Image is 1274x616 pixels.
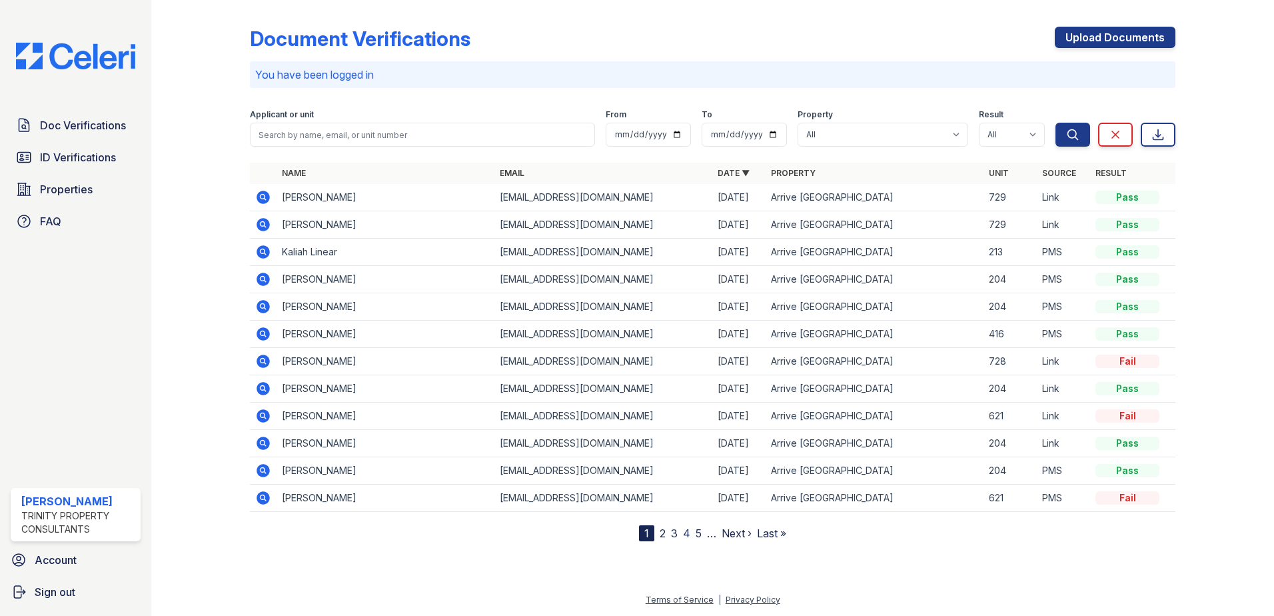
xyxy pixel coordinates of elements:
td: 416 [983,321,1037,348]
td: [EMAIL_ADDRESS][DOMAIN_NAME] [494,211,712,239]
td: 621 [983,403,1037,430]
a: 5 [696,527,702,540]
td: 213 [983,239,1037,266]
span: Doc Verifications [40,117,126,133]
a: FAQ [11,208,141,235]
td: [EMAIL_ADDRESS][DOMAIN_NAME] [494,430,712,457]
td: 204 [983,375,1037,403]
td: Arrive [GEOGRAPHIC_DATA] [766,485,983,512]
td: Link [1037,430,1090,457]
div: Fail [1095,355,1159,368]
span: Account [35,552,77,568]
label: From [606,109,626,120]
a: Result [1095,168,1127,178]
div: [PERSON_NAME] [21,493,135,509]
td: PMS [1037,485,1090,512]
td: [PERSON_NAME] [277,266,494,293]
td: 204 [983,457,1037,485]
label: To [702,109,712,120]
td: [DATE] [712,457,766,485]
td: [PERSON_NAME] [277,403,494,430]
div: Fail [1095,491,1159,505]
td: 729 [983,184,1037,211]
td: [DATE] [712,293,766,321]
td: [EMAIL_ADDRESS][DOMAIN_NAME] [494,485,712,512]
div: Pass [1095,327,1159,341]
label: Property [798,109,833,120]
td: [DATE] [712,266,766,293]
td: [DATE] [712,485,766,512]
div: Pass [1095,245,1159,259]
td: Link [1037,375,1090,403]
td: 728 [983,348,1037,375]
td: [PERSON_NAME] [277,184,494,211]
td: Kaliah Linear [277,239,494,266]
td: Arrive [GEOGRAPHIC_DATA] [766,293,983,321]
a: Privacy Policy [726,595,780,605]
td: [EMAIL_ADDRESS][DOMAIN_NAME] [494,239,712,266]
a: Account [5,547,146,573]
td: Link [1037,348,1090,375]
label: Result [979,109,1003,120]
a: Source [1042,168,1076,178]
td: Arrive [GEOGRAPHIC_DATA] [766,457,983,485]
td: [PERSON_NAME] [277,211,494,239]
td: Arrive [GEOGRAPHIC_DATA] [766,430,983,457]
a: Terms of Service [646,595,714,605]
td: PMS [1037,293,1090,321]
td: [PERSON_NAME] [277,485,494,512]
td: [PERSON_NAME] [277,375,494,403]
a: 4 [683,527,690,540]
div: Pass [1095,464,1159,477]
td: [EMAIL_ADDRESS][DOMAIN_NAME] [494,375,712,403]
td: 204 [983,430,1037,457]
label: Applicant or unit [250,109,314,120]
td: [PERSON_NAME] [277,293,494,321]
td: Link [1037,184,1090,211]
a: Date ▼ [718,168,750,178]
td: [EMAIL_ADDRESS][DOMAIN_NAME] [494,266,712,293]
td: [DATE] [712,403,766,430]
input: Search by name, email, or unit number [250,123,595,147]
div: Document Verifications [250,27,470,51]
div: Pass [1095,300,1159,313]
td: Arrive [GEOGRAPHIC_DATA] [766,375,983,403]
td: 729 [983,211,1037,239]
span: ID Verifications [40,149,116,165]
a: Name [282,168,306,178]
td: Arrive [GEOGRAPHIC_DATA] [766,403,983,430]
td: PMS [1037,321,1090,348]
td: [PERSON_NAME] [277,321,494,348]
td: PMS [1037,239,1090,266]
td: Arrive [GEOGRAPHIC_DATA] [766,239,983,266]
a: Doc Verifications [11,112,141,139]
td: Arrive [GEOGRAPHIC_DATA] [766,211,983,239]
td: [DATE] [712,184,766,211]
td: [EMAIL_ADDRESS][DOMAIN_NAME] [494,403,712,430]
td: Arrive [GEOGRAPHIC_DATA] [766,321,983,348]
td: [PERSON_NAME] [277,430,494,457]
div: 1 [639,525,654,541]
div: Trinity Property Consultants [21,509,135,536]
td: [EMAIL_ADDRESS][DOMAIN_NAME] [494,293,712,321]
div: Pass [1095,218,1159,231]
a: Email [500,168,524,178]
td: [EMAIL_ADDRESS][DOMAIN_NAME] [494,321,712,348]
td: Link [1037,403,1090,430]
a: Next › [722,527,752,540]
span: Properties [40,181,93,197]
td: 204 [983,266,1037,293]
td: Arrive [GEOGRAPHIC_DATA] [766,184,983,211]
a: Property [771,168,816,178]
td: Arrive [GEOGRAPHIC_DATA] [766,348,983,375]
td: [DATE] [712,239,766,266]
span: FAQ [40,213,61,229]
td: [DATE] [712,321,766,348]
div: Fail [1095,409,1159,423]
div: | [718,595,721,605]
td: [DATE] [712,211,766,239]
div: Pass [1095,437,1159,450]
a: ID Verifications [11,144,141,171]
td: [DATE] [712,348,766,375]
a: Sign out [5,579,146,605]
